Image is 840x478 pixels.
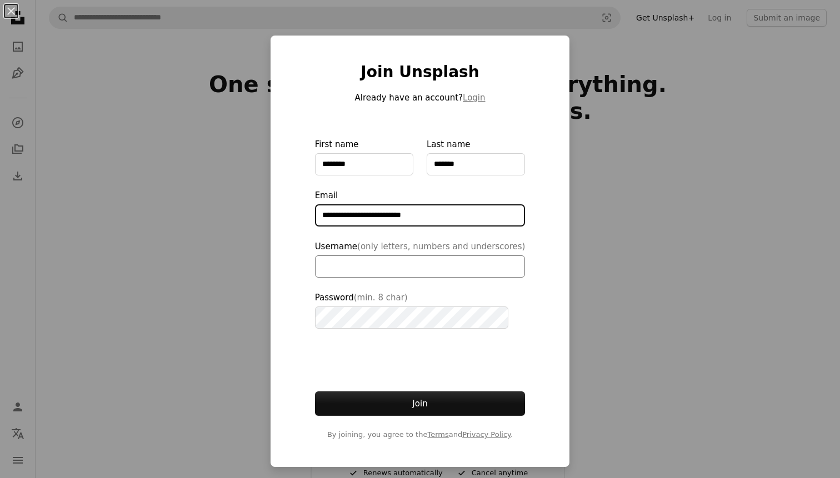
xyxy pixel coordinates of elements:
[315,138,413,175] label: First name
[315,62,526,82] h1: Join Unsplash
[315,255,526,278] input: Username(only letters, numbers and underscores)
[463,91,485,104] button: Login
[357,241,525,251] span: (only letters, numbers and underscores)
[315,91,526,104] p: Already have an account?
[354,293,408,303] span: (min. 8 char)
[462,430,511,439] a: Privacy Policy
[315,153,413,175] input: First name
[315,291,526,329] label: Password
[315,391,526,416] button: Join
[315,306,508,329] input: Password(min. 8 char)
[315,429,526,440] span: By joining, you agree to the and .
[427,153,525,175] input: Last name
[315,240,526,278] label: Username
[427,138,525,175] label: Last name
[427,430,448,439] a: Terms
[315,189,526,227] label: Email
[315,204,526,227] input: Email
